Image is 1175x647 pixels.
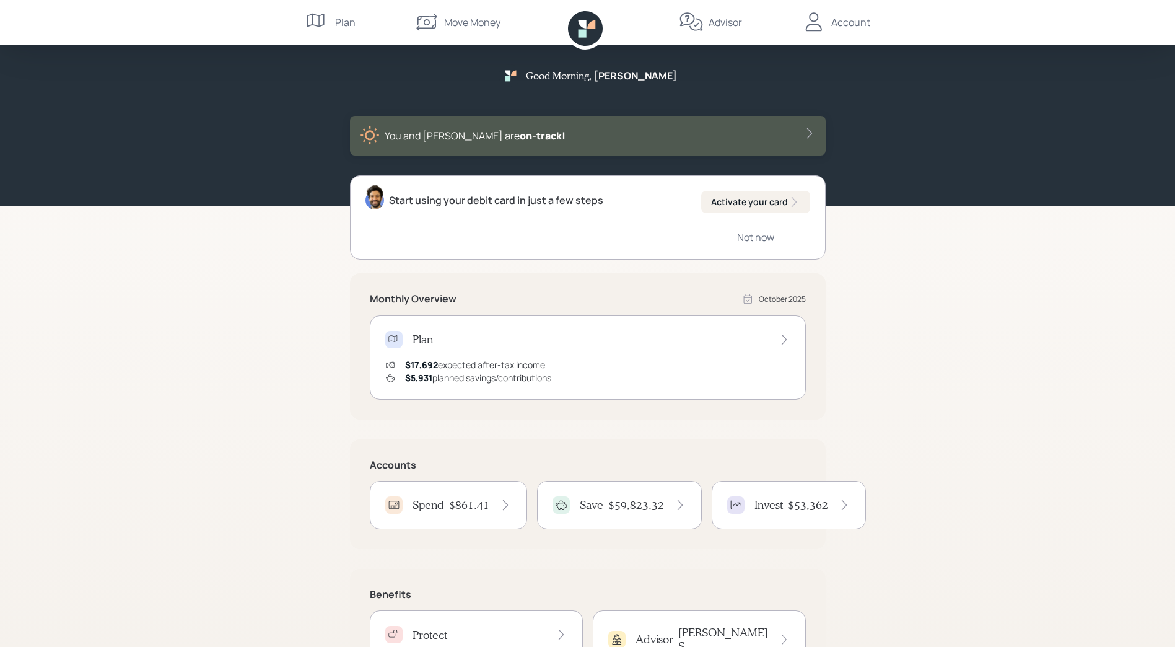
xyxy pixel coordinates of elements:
div: You and [PERSON_NAME] are [385,128,566,143]
span: on‑track! [520,129,566,143]
img: eric-schwartz-headshot.png [365,185,384,209]
h4: Spend [413,498,444,512]
h4: $53,362 [788,498,828,512]
img: sunny-XHVQM73Q.digested.png [360,126,380,146]
div: planned savings/contributions [405,371,551,384]
div: Advisor [709,15,742,30]
h4: Protect [413,628,447,642]
h4: Advisor [636,633,673,646]
h4: Plan [413,333,433,346]
div: October 2025 [759,294,806,305]
h5: Good Morning , [526,69,592,81]
h5: [PERSON_NAME] [594,70,677,82]
span: $5,931 [405,372,432,384]
h4: Save [580,498,603,512]
h4: $861.41 [449,498,489,512]
h5: Accounts [370,459,806,471]
h4: $59,823.32 [608,498,664,512]
div: Account [831,15,870,30]
div: Plan [335,15,356,30]
button: Activate your card [701,191,810,213]
h4: Invest [754,498,783,512]
div: expected after-tax income [405,358,545,371]
div: Move Money [444,15,500,30]
div: Not now [737,231,774,244]
div: Activate your card [711,196,800,208]
h5: Monthly Overview [370,293,456,305]
div: Start using your debit card in just a few steps [389,193,603,208]
h5: Benefits [370,589,806,601]
span: $17,692 [405,359,438,371]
